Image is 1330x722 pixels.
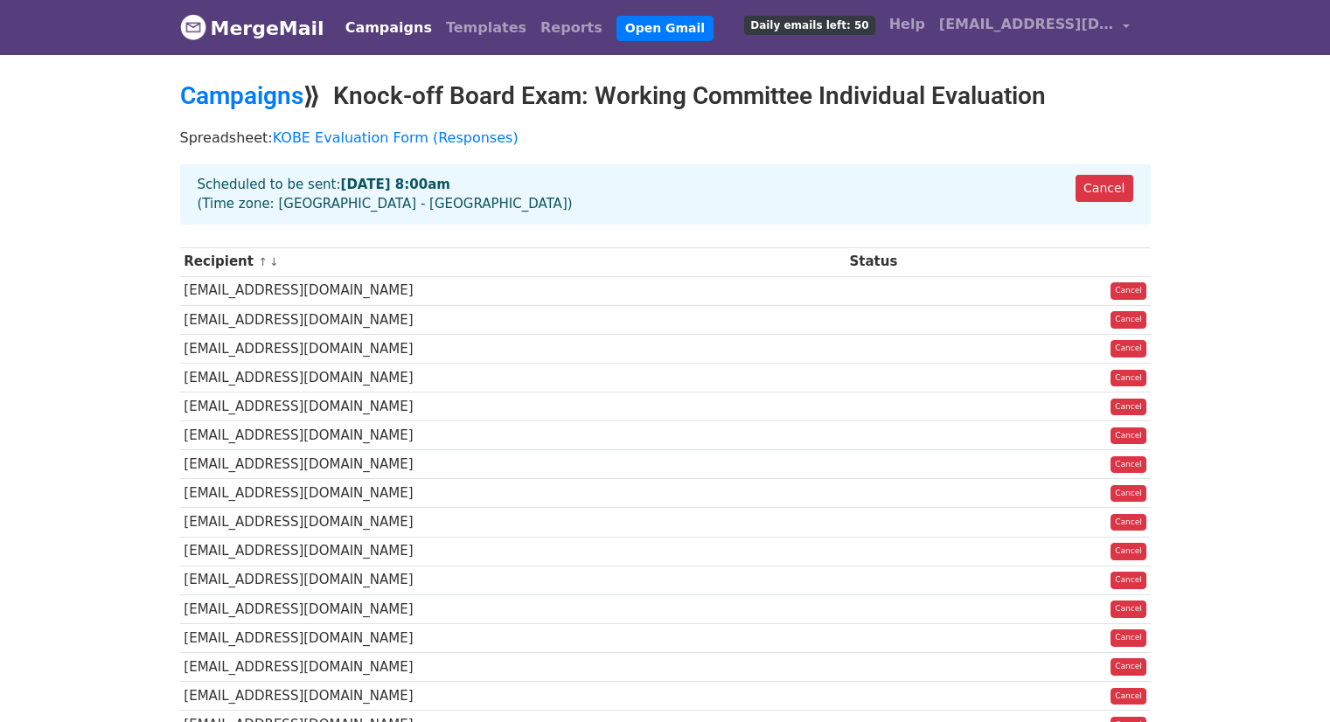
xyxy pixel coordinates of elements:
[846,247,1004,276] th: Status
[180,10,324,46] a: MergeMail
[1111,427,1146,445] a: Cancel
[1111,311,1146,329] a: Cancel
[932,7,1137,48] a: [EMAIL_ADDRESS][DOMAIN_NAME]
[180,682,846,711] td: [EMAIL_ADDRESS][DOMAIN_NAME]
[1076,175,1132,202] a: Cancel
[616,16,714,41] a: Open Gmail
[180,421,846,450] td: [EMAIL_ADDRESS][DOMAIN_NAME]
[1111,370,1146,387] a: Cancel
[180,247,846,276] th: Recipient
[273,129,519,146] a: KOBE Evaluation Form (Responses)
[1111,601,1146,618] a: Cancel
[1111,514,1146,531] a: Cancel
[180,652,846,681] td: [EMAIL_ADDRESS][DOMAIN_NAME]
[180,566,846,594] td: [EMAIL_ADDRESS][DOMAIN_NAME]
[1111,456,1146,474] a: Cancel
[180,276,846,305] td: [EMAIL_ADDRESS][DOMAIN_NAME]
[180,479,846,508] td: [EMAIL_ADDRESS][DOMAIN_NAME]
[180,363,846,392] td: [EMAIL_ADDRESS][DOMAIN_NAME]
[180,508,846,537] td: [EMAIL_ADDRESS][DOMAIN_NAME]
[1111,282,1146,300] a: Cancel
[180,392,846,421] td: [EMAIL_ADDRESS][DOMAIN_NAME]
[882,7,932,42] a: Help
[1111,485,1146,503] a: Cancel
[1111,340,1146,358] a: Cancel
[180,334,846,363] td: [EMAIL_ADDRESS][DOMAIN_NAME]
[338,10,439,45] a: Campaigns
[744,16,874,35] span: Daily emails left: 50
[1111,658,1146,676] a: Cancel
[180,128,1151,147] p: Spreadsheet:
[180,164,1151,225] div: Scheduled to be sent: (Time zone: [GEOGRAPHIC_DATA] - [GEOGRAPHIC_DATA])
[341,177,450,192] strong: [DATE] 8:00am
[180,537,846,566] td: [EMAIL_ADDRESS][DOMAIN_NAME]
[180,623,846,652] td: [EMAIL_ADDRESS][DOMAIN_NAME]
[180,14,206,40] img: MergeMail logo
[180,305,846,334] td: [EMAIL_ADDRESS][DOMAIN_NAME]
[737,7,881,42] a: Daily emails left: 50
[180,81,1151,111] h2: ⟫ Knock-off Board Exam: Working Committee Individual Evaluation
[180,450,846,479] td: [EMAIL_ADDRESS][DOMAIN_NAME]
[1111,399,1146,416] a: Cancel
[1111,543,1146,560] a: Cancel
[1111,572,1146,589] a: Cancel
[1111,688,1146,705] a: Cancel
[533,10,609,45] a: Reports
[1111,629,1146,647] a: Cancel
[180,594,846,623] td: [EMAIL_ADDRESS][DOMAIN_NAME]
[269,255,279,268] a: ↓
[939,14,1114,35] span: [EMAIL_ADDRESS][DOMAIN_NAME]
[180,81,303,110] a: Campaigns
[439,10,533,45] a: Templates
[258,255,268,268] a: ↑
